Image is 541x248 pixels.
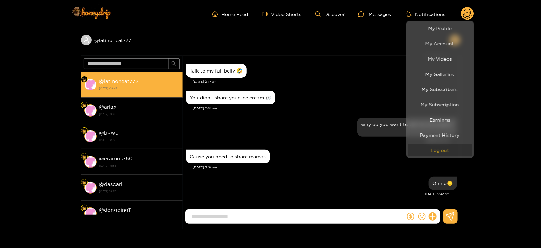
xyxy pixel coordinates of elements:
[408,53,472,65] a: My Videos
[408,22,472,34] a: My Profile
[408,83,472,95] a: My Subscribers
[408,99,472,110] a: My Subscription
[408,129,472,141] a: Payment History
[408,38,472,49] a: My Account
[408,68,472,80] a: My Galleries
[408,144,472,156] button: Log out
[408,114,472,126] a: Earnings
